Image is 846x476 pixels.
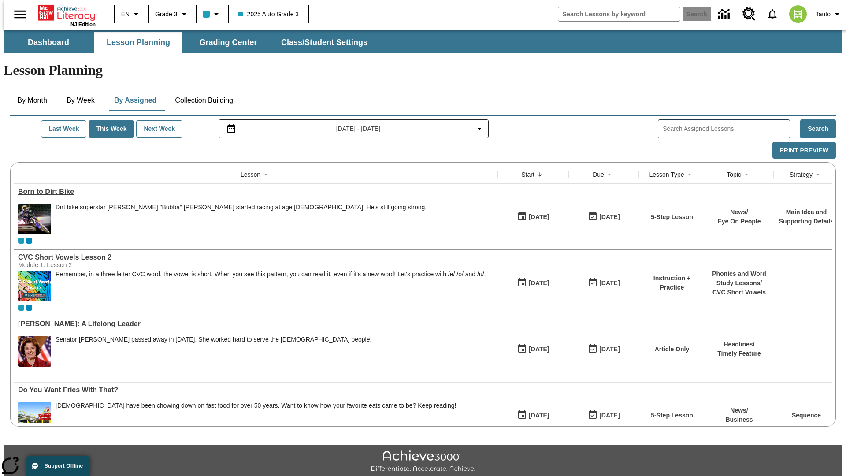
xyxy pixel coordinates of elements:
[717,349,761,358] p: Timely Feature
[599,278,620,289] div: [DATE]
[534,169,545,180] button: Sort
[155,10,178,19] span: Grade 3
[184,32,272,53] button: Grading Center
[26,456,90,476] button: Support Offline
[18,320,493,328] div: Dianne Feinstein: A Lifelong Leader
[223,123,485,134] button: Select the date range menu item
[18,238,24,244] div: Current Class
[56,204,427,234] div: Dirt bike superstar James "Bubba" Stewart started racing at age 4. He's still going strong.
[725,415,753,424] p: Business
[663,123,790,135] input: Search Assigned Lessons
[38,4,96,22] a: Home
[813,169,823,180] button: Sort
[599,212,620,223] div: [DATE]
[717,208,761,217] p: News /
[599,410,620,421] div: [DATE]
[4,30,842,53] div: SubNavbar
[121,10,130,19] span: EN
[816,10,831,19] span: Tauto
[585,275,623,291] button: 08/22/25: Last day the lesson can be accessed
[56,402,456,433] div: Americans have been chowing down on fast food for over 50 years. Want to know how your favorite e...
[136,120,182,138] button: Next Week
[529,212,549,223] div: [DATE]
[18,188,493,196] a: Born to Dirt Bike, Lessons
[651,411,693,420] p: 5-Step Lesson
[18,386,493,394] div: Do You Want Fries With That?
[558,7,680,21] input: search field
[585,208,623,225] button: 08/22/25: Last day the lesson can be accessed
[514,275,552,291] button: 08/22/25: First time the lesson was available
[107,90,163,111] button: By Assigned
[18,336,51,367] img: Senator Dianne Feinstein of California smiles with the U.S. flag behind her.
[599,344,620,355] div: [DATE]
[792,412,821,419] a: Sequence
[56,271,486,301] div: Remember, in a three letter CVC word, the vowel is short. When you see this pattern, you can read...
[56,336,371,343] div: Senator [PERSON_NAME] passed away in [DATE]. She worked hard to serve the [DEMOGRAPHIC_DATA] people.
[18,204,51,234] img: Motocross racer James Stewart flies through the air on his dirt bike.
[371,450,475,473] img: Achieve3000 Differentiate Accelerate Achieve
[684,169,695,180] button: Sort
[18,253,493,261] div: CVC Short Vowels Lesson 2
[812,6,846,22] button: Profile/Settings
[168,90,240,111] button: Collection Building
[18,253,493,261] a: CVC Short Vowels Lesson 2, Lessons
[727,170,741,179] div: Topic
[18,271,51,301] img: CVC Short Vowels Lesson 2.
[800,119,836,138] button: Search
[529,278,549,289] div: [DATE]
[709,269,769,288] p: Phonics and Word Study Lessons /
[529,410,549,421] div: [DATE]
[18,188,493,196] div: Born to Dirt Bike
[26,238,32,244] span: OL 2025 Auto Grade 4
[713,2,737,26] a: Data Center
[529,344,549,355] div: [DATE]
[41,120,86,138] button: Last Week
[709,288,769,297] p: CVC Short Vowels
[117,6,145,22] button: Language: EN, Select a language
[790,170,813,179] div: Strategy
[643,274,701,292] p: Instruction + Practice
[474,123,485,134] svg: Collapse Date Range Filter
[717,217,761,226] p: Eye On People
[585,407,623,424] button: 08/22/25: Last day the lesson can be accessed
[7,1,33,27] button: Open side menu
[18,386,493,394] a: Do You Want Fries With That?, Lessons
[56,271,486,278] p: Remember, in a three letter CVC word, the vowel is short. When you see this pattern, you can read...
[18,402,51,433] img: One of the first McDonald's stores, with the iconic red sign and golden arches.
[152,6,193,22] button: Grade: Grade 3, Select a grade
[18,261,150,268] div: Module 1: Lesson 2
[514,341,552,357] button: 08/22/25: First time the lesson was available
[56,204,427,211] div: Dirt bike superstar [PERSON_NAME] "Bubba" [PERSON_NAME] started racing at age [DEMOGRAPHIC_DATA]....
[238,10,299,19] span: 2025 Auto Grade 3
[514,208,552,225] button: 08/22/25: First time the lesson was available
[651,212,693,222] p: 5-Step Lesson
[514,407,552,424] button: 08/22/25: First time the lesson was available
[18,305,24,311] div: Current Class
[779,208,834,225] a: Main Idea and Supporting Details
[4,32,375,53] div: SubNavbar
[761,3,784,26] a: Notifications
[56,336,371,367] span: Senator Dianne Feinstein passed away in September 2023. She worked hard to serve the American peo...
[336,124,381,134] span: [DATE] - [DATE]
[521,170,534,179] div: Start
[70,22,96,27] span: NJ Edition
[725,406,753,415] p: News /
[26,305,32,311] div: OL 2025 Auto Grade 4
[604,169,615,180] button: Sort
[4,32,93,53] button: Dashboard
[737,2,761,26] a: Resource Center, Will open in new tab
[18,320,493,328] a: Dianne Feinstein: A Lifelong Leader, Lessons
[585,341,623,357] button: 08/22/25: Last day the lesson can be accessed
[38,3,96,27] div: Home
[199,6,225,22] button: Class color is light blue. Change class color
[772,142,836,159] button: Print Preview
[241,170,260,179] div: Lesson
[4,62,842,78] h1: Lesson Planning
[655,345,690,354] p: Article Only
[45,463,83,469] span: Support Offline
